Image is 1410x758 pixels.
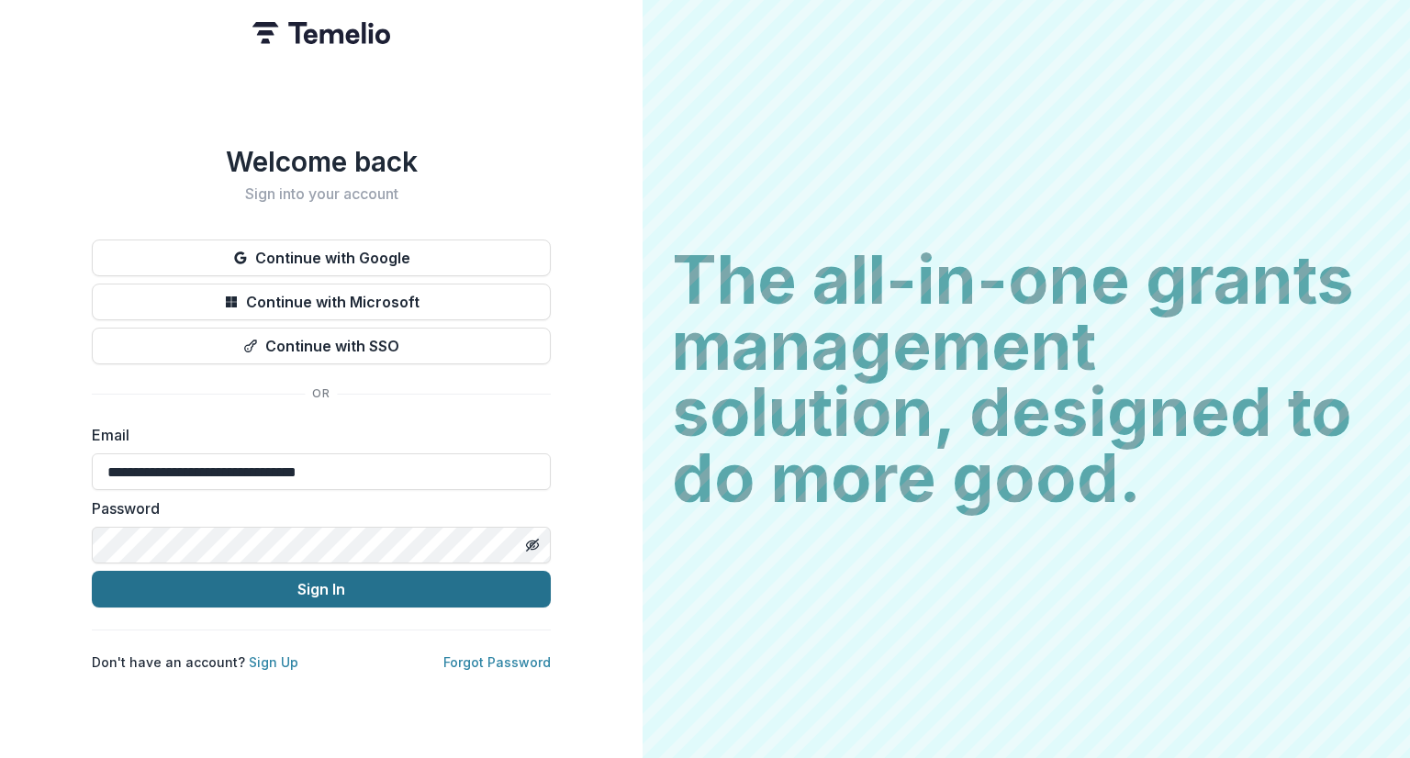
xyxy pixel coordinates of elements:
[249,654,298,670] a: Sign Up
[92,240,551,276] button: Continue with Google
[92,571,551,608] button: Sign In
[443,654,551,670] a: Forgot Password
[92,328,551,364] button: Continue with SSO
[92,424,540,446] label: Email
[92,284,551,320] button: Continue with Microsoft
[92,497,540,519] label: Password
[252,22,390,44] img: Temelio
[92,185,551,203] h2: Sign into your account
[518,530,547,560] button: Toggle password visibility
[92,145,551,178] h1: Welcome back
[92,652,298,672] p: Don't have an account?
